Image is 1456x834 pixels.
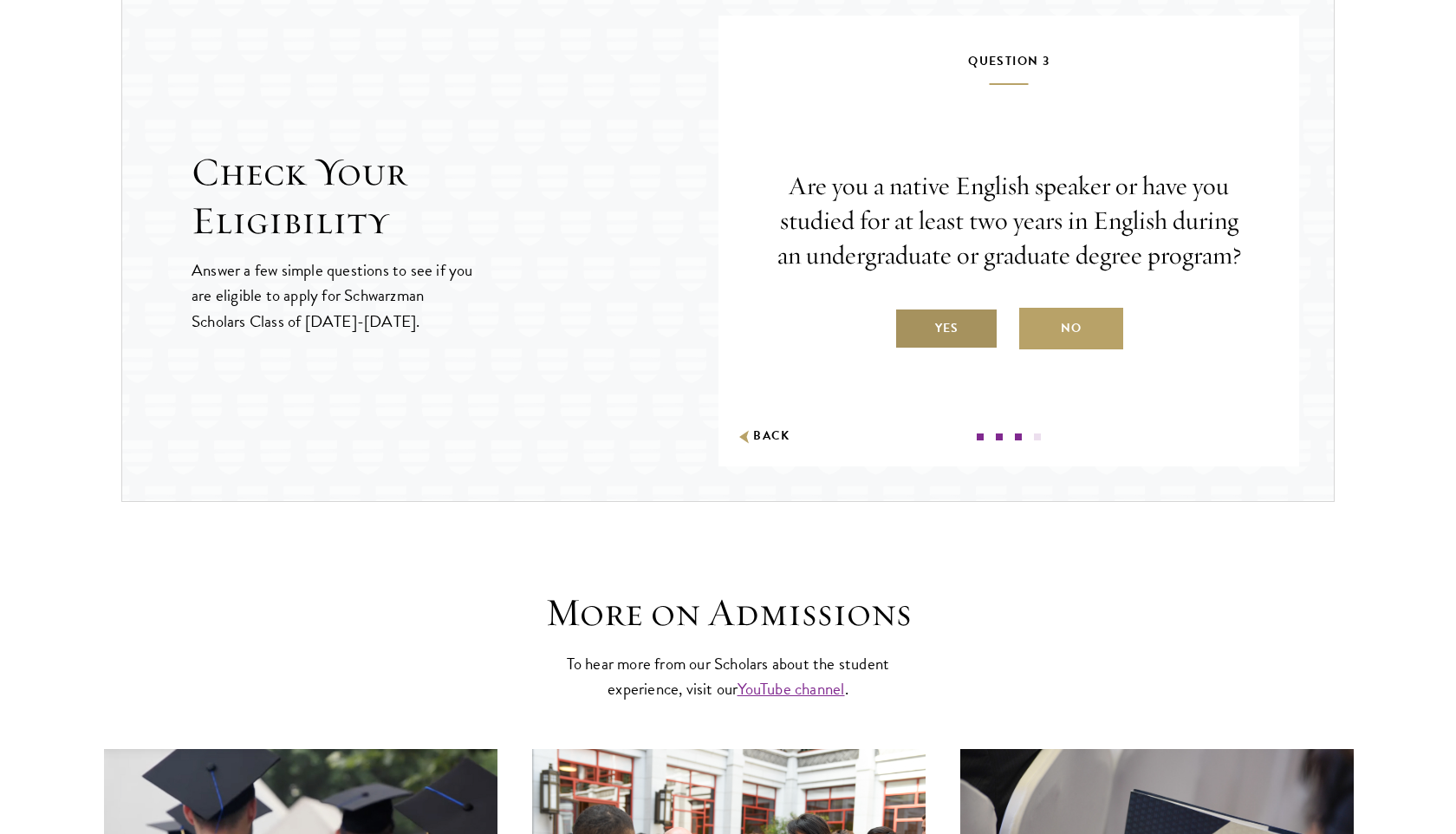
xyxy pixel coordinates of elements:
[736,427,790,446] button: Back
[559,651,897,701] p: To hear more from our Scholars about the student experience, visit our .
[1019,308,1123,349] label: No
[894,308,998,349] label: Yes
[192,257,475,333] p: Answer a few simple questions to see if you are eligible to apply for Schwarzman Scholars Class o...
[459,589,997,637] h3: More on Admissions
[738,676,845,701] a: YouTube channel
[192,148,718,245] h2: Check Your Eligibility
[770,50,1247,85] h5: Question 3
[770,169,1247,273] p: Are you a native English speaker or have you studied for at least two years in English during an ...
